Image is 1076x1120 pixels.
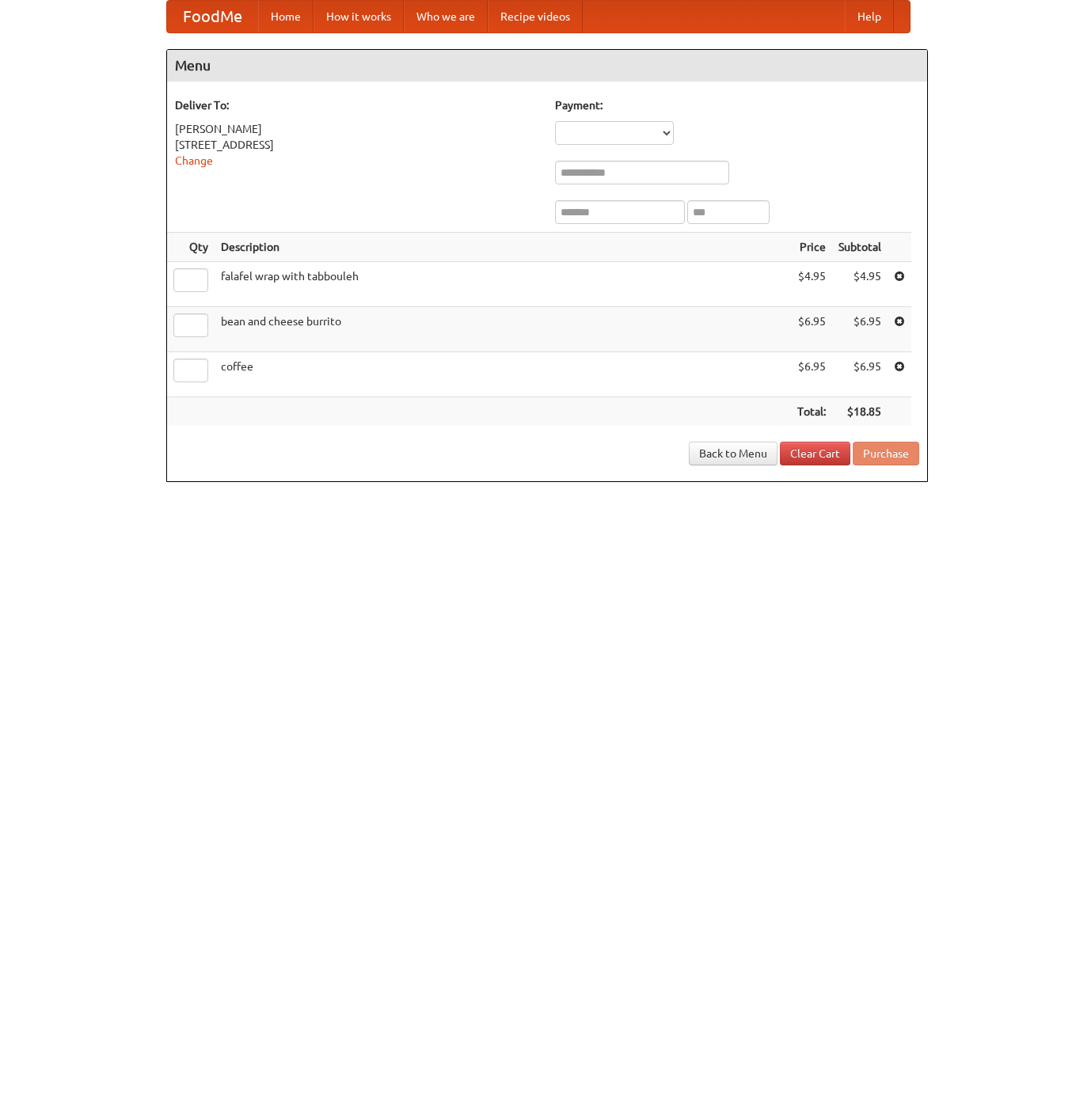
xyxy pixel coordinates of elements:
[555,97,919,113] h5: Payment:
[791,352,832,397] td: $6.95
[832,307,888,352] td: $6.95
[853,442,919,465] button: Purchase
[780,442,850,465] a: Clear Cart
[167,233,215,262] th: Qty
[791,262,832,307] td: $4.95
[791,397,832,427] th: Total:
[215,307,791,352] td: bean and cheese burrito
[215,233,791,262] th: Description
[175,121,539,137] div: [PERSON_NAME]
[175,97,539,113] h5: Deliver To:
[175,154,213,167] a: Change
[832,352,888,397] td: $6.95
[175,137,539,153] div: [STREET_ADDRESS]
[314,1,404,32] a: How it works
[488,1,583,32] a: Recipe videos
[215,262,791,307] td: falafel wrap with tabbouleh
[832,397,888,427] th: $18.85
[791,233,832,262] th: Price
[167,1,258,32] a: FoodMe
[832,233,888,262] th: Subtotal
[689,442,778,465] a: Back to Menu
[832,262,888,307] td: $4.95
[845,1,894,32] a: Help
[167,50,927,82] h4: Menu
[404,1,488,32] a: Who we are
[258,1,314,32] a: Home
[215,352,791,397] td: coffee
[791,307,832,352] td: $6.95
